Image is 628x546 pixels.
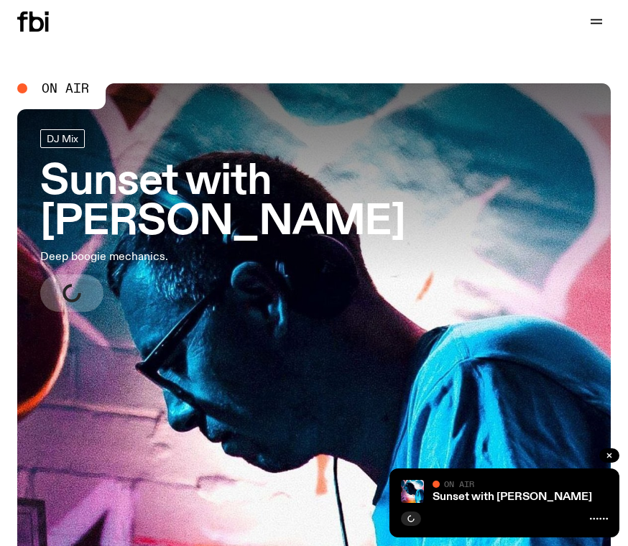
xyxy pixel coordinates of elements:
span: DJ Mix [47,133,78,144]
a: DJ Mix [40,129,85,148]
img: Simon Caldwell stands side on, looking downwards. He has headphones on. Behind him is a brightly ... [401,480,424,503]
a: Sunset with [PERSON_NAME] [433,491,592,503]
span: On Air [444,479,474,489]
span: On Air [42,82,89,95]
p: Deep boogie mechanics. [40,249,408,266]
a: Sunset with [PERSON_NAME]Deep boogie mechanics. [40,129,588,312]
h3: Sunset with [PERSON_NAME] [40,162,588,243]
